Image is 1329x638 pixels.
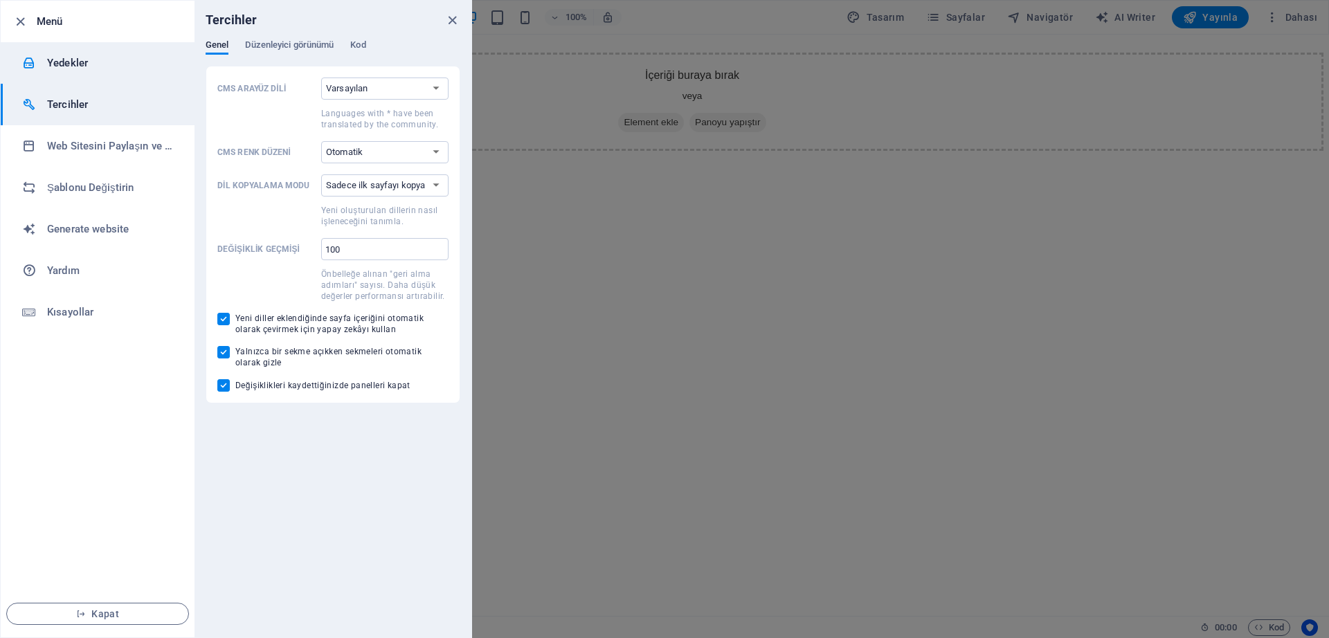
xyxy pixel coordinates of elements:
[18,608,177,619] span: Kapat
[321,174,449,197] select: Dil Kopyalama ModuYeni oluşturulan dillerin nasıl işleneceğini tanımla.
[47,138,175,154] h6: Web Sitesini Paylaşın ve [GEOGRAPHIC_DATA]
[206,12,257,28] h6: Tercihler
[1,250,195,291] a: Yardım
[47,304,175,320] h6: Kısayollar
[321,78,449,100] select: CMS Arayüz DiliLanguages with * have been translated by the community.
[6,603,189,625] button: Kapat
[321,238,449,260] input: Değişiklik geçmişiÖnbelleğe alınan "geri alma adımları" sayısı. Daha düşük değerler performansı a...
[47,221,175,237] h6: Generate website
[321,108,449,130] p: Languages with * have been translated by the community.
[235,380,410,391] span: Değişiklikleri kaydettiğinizde panelleri kapat
[206,37,228,56] span: Genel
[444,12,460,28] button: close
[217,147,316,158] p: CMS Renk Düzeni
[321,205,449,227] p: Yeni oluşturulan dillerin nasıl işleneceğini tanımla.
[47,96,175,113] h6: Tercihler
[235,313,449,335] span: Yeni diller eklendiğinde sayfa içeriğini otomatik olarak çevirmek için yapay zekâyı kullan
[6,6,98,17] a: Skip to main content
[217,180,316,191] p: Dil Kopyalama Modu
[245,37,334,56] span: Düzenleyici görünümü
[6,18,1268,116] div: İçeriği buraya bırak
[47,262,175,279] h6: Yardım
[217,244,316,255] p: Değişiklik geçmişi
[206,39,460,66] div: Tercihler
[217,83,316,94] p: CMS Arayüz Dili
[37,13,183,30] h6: Menü
[47,179,175,196] h6: Şablonu Değiştirin
[321,268,449,302] p: Önbelleğe alınan "geri alma adımları" sayısı. Daha düşük değerler performansı artırabilir.
[563,78,629,98] span: Element ekle
[47,55,175,71] h6: Yedekler
[321,141,449,163] select: CMS Renk Düzeni
[235,346,449,368] span: Yalnızca bir sekme açıkken sekmeleri otomatik olarak gizle
[350,37,365,56] span: Kod
[634,78,710,98] span: Panoyu yapıştır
